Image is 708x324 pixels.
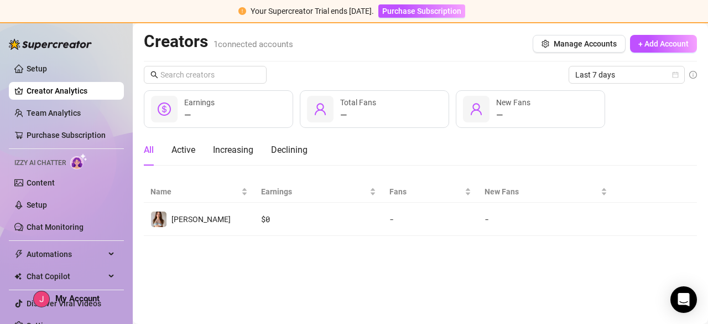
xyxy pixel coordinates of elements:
[542,40,549,48] span: setting
[34,291,49,307] img: ACg8ocIXVqdJawZbq78i6nCb5JmpTR37M1i3OVHLzO0qp57YuVNYAQ=s96-c
[70,153,87,169] img: AI Chatter
[554,39,617,48] span: Manage Accounts
[27,178,55,187] a: Content
[251,7,374,16] span: Your Supercreator Trial ends [DATE].
[171,215,231,224] span: [PERSON_NAME]
[382,7,461,16] span: Purchase Subscription
[213,143,253,157] div: Increasing
[171,143,195,157] div: Active
[389,213,471,225] div: -
[150,71,158,79] span: search
[340,109,376,122] div: —
[27,200,47,209] a: Setup
[150,186,239,198] span: Name
[670,286,697,313] div: Open Intercom Messenger
[14,250,23,259] span: thunderbolt
[638,39,689,48] span: + Add Account
[478,181,614,203] th: New Fans
[27,223,84,232] a: Chat Monitoring
[158,102,171,116] span: dollar-circle
[378,4,465,18] button: Purchase Subscription
[144,181,254,203] th: Name
[383,181,478,203] th: Fans
[340,98,376,107] span: Total Fans
[672,71,679,78] span: calendar
[14,272,22,280] img: Chat Copilot
[160,69,251,81] input: Search creators
[630,35,697,53] button: + Add Account
[496,98,530,107] span: New Fans
[271,143,308,157] div: Declining
[261,213,376,225] div: $ 0
[27,82,115,100] a: Creator Analytics
[689,71,697,79] span: info-circle
[27,299,101,308] a: Discover Viral Videos
[27,245,105,263] span: Automations
[254,181,383,203] th: Earnings
[14,158,66,168] span: Izzy AI Chatter
[261,186,367,198] span: Earnings
[378,7,465,16] a: Purchase Subscription
[184,98,215,107] span: Earnings
[389,186,462,198] span: Fans
[144,31,293,52] h2: Creators
[27,109,81,117] a: Team Analytics
[27,64,47,73] a: Setup
[9,39,92,50] img: logo-BBDzfeDw.svg
[575,66,678,83] span: Last 7 days
[144,143,154,157] div: All
[485,186,598,198] span: New Fans
[214,39,293,49] span: 1 connected accounts
[27,268,105,285] span: Chat Copilot
[151,212,166,227] img: Juliet
[27,131,106,140] a: Purchase Subscription
[470,102,483,116] span: user
[184,109,215,122] div: —
[55,294,100,304] span: My Account
[238,7,246,15] span: exclamation-circle
[533,35,626,53] button: Manage Accounts
[496,109,530,122] div: —
[314,102,327,116] span: user
[485,213,607,225] div: -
